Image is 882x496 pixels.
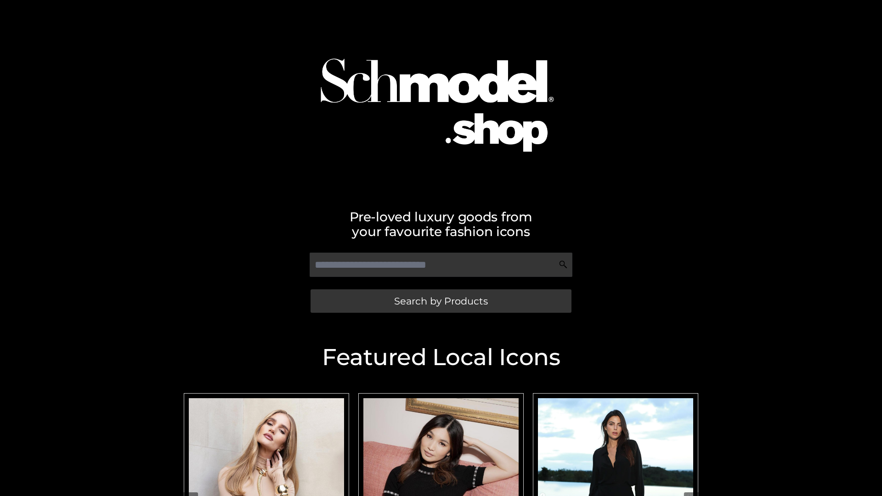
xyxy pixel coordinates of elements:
span: Search by Products [394,296,488,306]
img: Search Icon [559,260,568,269]
h2: Pre-loved luxury goods from your favourite fashion icons [179,209,703,239]
h2: Featured Local Icons​ [179,346,703,369]
a: Search by Products [311,289,571,313]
